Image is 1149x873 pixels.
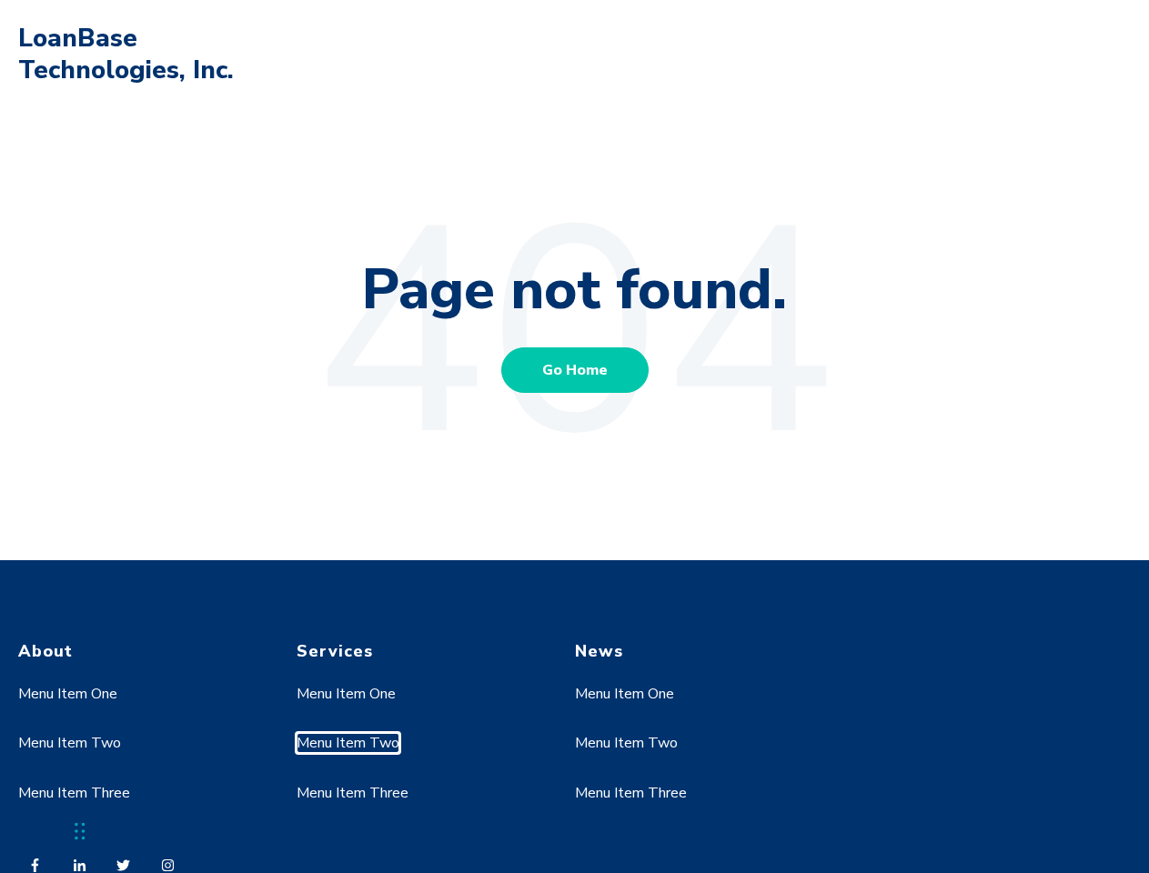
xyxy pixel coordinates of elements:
[501,347,649,393] a: Go Home
[297,684,396,704] a: Menu Item One
[575,783,687,803] a: Menu Item Three
[297,641,541,662] h4: Services
[297,662,541,847] div: Navigation Menu
[575,684,674,704] a: Menu Item One
[18,23,246,86] h1: LoanBase Technologies, Inc.
[18,641,263,662] h4: About
[18,733,121,753] a: Menu Item Two
[297,733,399,753] a: Menu Item Two
[575,641,820,662] h4: News
[18,662,263,847] div: Navigation Menu
[575,733,678,753] a: Menu Item Two
[18,783,130,803] a: Menu Item Three
[18,684,117,704] a: Menu Item One
[575,662,820,847] div: Navigation Menu
[297,783,408,803] a: Menu Item Three
[18,255,1131,326] h1: Page not found.
[75,804,86,858] div: Drag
